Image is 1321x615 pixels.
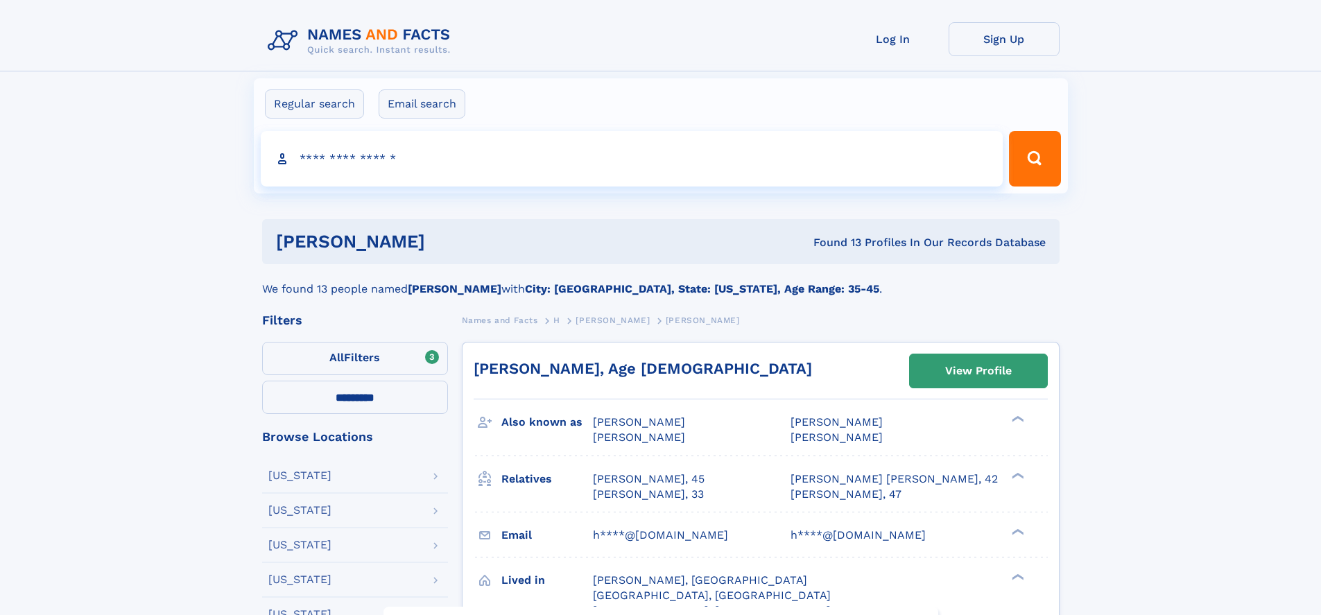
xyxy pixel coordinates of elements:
[262,431,448,443] div: Browse Locations
[593,471,705,487] a: [PERSON_NAME], 45
[945,355,1012,387] div: View Profile
[576,315,650,325] span: [PERSON_NAME]
[1008,527,1025,536] div: ❯
[268,470,331,481] div: [US_STATE]
[949,22,1060,56] a: Sign Up
[262,342,448,375] label: Filters
[553,315,560,325] span: H
[262,314,448,327] div: Filters
[268,505,331,516] div: [US_STATE]
[791,471,998,487] a: [PERSON_NAME] [PERSON_NAME], 42
[576,311,650,329] a: [PERSON_NAME]
[265,89,364,119] label: Regular search
[593,415,685,428] span: [PERSON_NAME]
[474,360,812,377] a: [PERSON_NAME], Age [DEMOGRAPHIC_DATA]
[501,569,593,592] h3: Lived in
[501,523,593,547] h3: Email
[408,282,501,295] b: [PERSON_NAME]
[619,235,1046,250] div: Found 13 Profiles In Our Records Database
[262,22,462,60] img: Logo Names and Facts
[1008,572,1025,581] div: ❯
[501,467,593,491] h3: Relatives
[276,233,619,250] h1: [PERSON_NAME]
[791,487,901,502] a: [PERSON_NAME], 47
[838,22,949,56] a: Log In
[501,410,593,434] h3: Also known as
[268,574,331,585] div: [US_STATE]
[1008,471,1025,480] div: ❯
[593,573,807,587] span: [PERSON_NAME], [GEOGRAPHIC_DATA]
[329,351,344,364] span: All
[666,315,740,325] span: [PERSON_NAME]
[525,282,879,295] b: City: [GEOGRAPHIC_DATA], State: [US_STATE], Age Range: 35-45
[910,354,1047,388] a: View Profile
[791,431,883,444] span: [PERSON_NAME]
[1008,415,1025,424] div: ❯
[268,539,331,551] div: [US_STATE]
[261,131,1003,187] input: search input
[262,264,1060,297] div: We found 13 people named with .
[462,311,538,329] a: Names and Facts
[379,89,465,119] label: Email search
[593,431,685,444] span: [PERSON_NAME]
[1009,131,1060,187] button: Search Button
[593,589,831,602] span: [GEOGRAPHIC_DATA], [GEOGRAPHIC_DATA]
[791,415,883,428] span: [PERSON_NAME]
[593,487,704,502] a: [PERSON_NAME], 33
[553,311,560,329] a: H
